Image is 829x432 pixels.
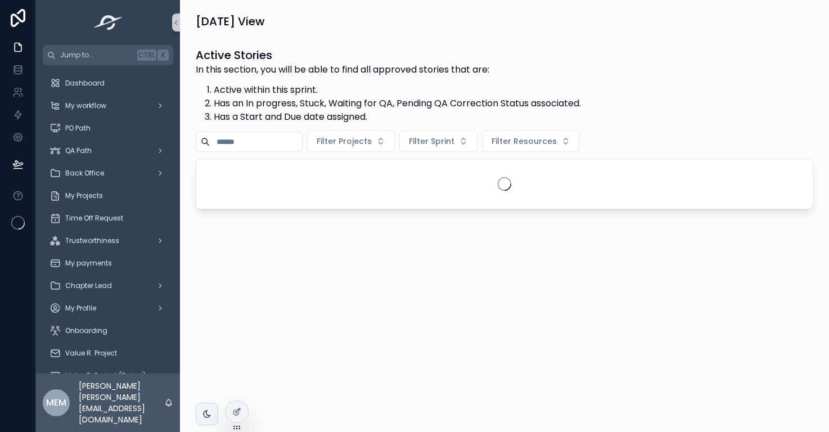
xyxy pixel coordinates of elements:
span: PO Path [65,124,91,133]
a: My Profile [43,298,173,318]
span: MEm [46,396,66,409]
button: Select Button [399,130,477,152]
a: Value R. Project [43,343,173,363]
a: My Projects [43,186,173,206]
li: Active within this sprint. [214,83,581,97]
span: Chapter Lead [65,281,112,290]
span: Value R. Project (Talent) [65,371,146,380]
span: Back Office [65,169,104,178]
span: My payments [65,259,112,268]
a: Value R. Project (Talent) [43,366,173,386]
span: Filter Projects [317,136,372,147]
button: Jump to...CtrlK [43,45,173,65]
span: My Projects [65,191,103,200]
p: [PERSON_NAME] [PERSON_NAME] [EMAIL_ADDRESS][DOMAIN_NAME] [79,380,164,425]
a: PO Path [43,118,173,138]
span: Time Off Request [65,214,123,223]
p: In this section, you will be able to find all approved stories that are: [196,63,581,76]
a: My workflow [43,96,173,116]
a: Time Off Request [43,208,173,228]
span: QA Path [65,146,92,155]
div: scrollable content [36,65,180,373]
h1: Active Stories [196,47,581,63]
a: Onboarding [43,321,173,341]
a: Chapter Lead [43,276,173,296]
li: Has an In progress, Stuck, Waiting for QA, Pending QA Correction Status associated. [214,97,581,110]
img: App logo [91,13,126,31]
a: QA Path [43,141,173,161]
span: Dashboard [65,79,105,88]
span: Ctrl [137,49,156,61]
h1: [DATE] View [196,13,265,29]
a: Trustworthiness [43,231,173,251]
span: Trustworthiness [65,236,119,245]
span: K [159,51,168,60]
span: My workflow [65,101,106,110]
a: My payments [43,253,173,273]
span: Onboarding [65,326,107,335]
span: Jump to... [60,51,133,60]
span: Filter Sprint [409,136,454,147]
button: Select Button [482,130,580,152]
span: My Profile [65,304,96,313]
a: Back Office [43,163,173,183]
span: Filter Resources [492,136,557,147]
a: Dashboard [43,73,173,93]
button: Select Button [307,130,395,152]
li: Has a Start and Due date assigned. [214,110,581,124]
span: Value R. Project [65,349,117,358]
